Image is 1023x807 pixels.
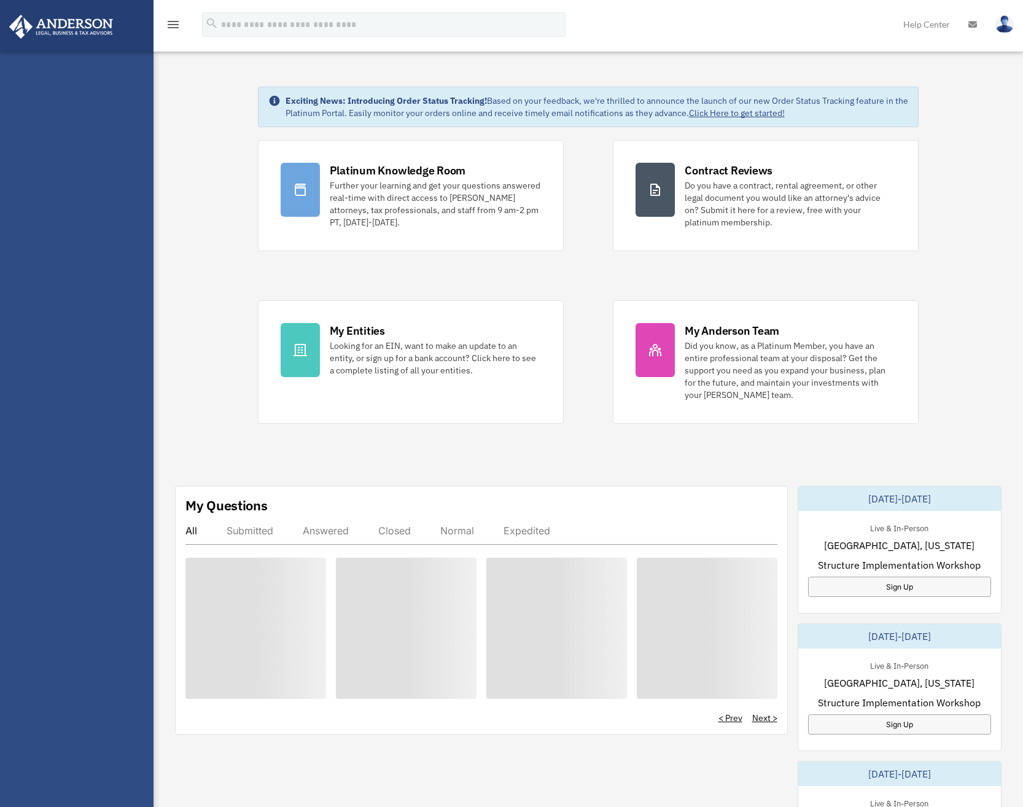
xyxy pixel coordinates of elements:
a: Sign Up [808,577,992,597]
i: menu [166,17,181,32]
div: Submitted [227,524,273,537]
a: Contract Reviews Do you have a contract, rental agreement, or other legal document you would like... [613,140,919,251]
div: Closed [378,524,411,537]
div: My Anderson Team [685,323,779,338]
div: Further your learning and get your questions answered real-time with direct access to [PERSON_NAM... [330,179,541,228]
a: menu [166,21,181,32]
a: Click Here to get started! [689,107,785,119]
div: Answered [303,524,349,537]
div: [DATE]-[DATE] [798,486,1002,511]
span: Structure Implementation Workshop [818,695,981,710]
a: < Prev [718,712,742,724]
a: My Anderson Team Did you know, as a Platinum Member, you have an entire professional team at your... [613,300,919,424]
div: Do you have a contract, rental agreement, or other legal document you would like an attorney's ad... [685,179,896,228]
img: User Pic [995,15,1014,33]
i: search [205,17,219,30]
div: Normal [440,524,474,537]
span: [GEOGRAPHIC_DATA], [US_STATE] [824,676,974,690]
img: Anderson Advisors Platinum Portal [6,15,117,39]
div: All [185,524,197,537]
div: Based on your feedback, we're thrilled to announce the launch of our new Order Status Tracking fe... [286,95,909,119]
div: Did you know, as a Platinum Member, you have an entire professional team at your disposal? Get th... [685,340,896,401]
span: [GEOGRAPHIC_DATA], [US_STATE] [824,538,974,553]
div: [DATE]-[DATE] [798,624,1002,649]
a: Platinum Knowledge Room Further your learning and get your questions answered real-time with dire... [258,140,564,251]
div: Looking for an EIN, want to make an update to an entity, or sign up for a bank account? Click her... [330,340,541,376]
strong: Exciting News: Introducing Order Status Tracking! [286,95,487,106]
div: Platinum Knowledge Room [330,163,466,178]
div: Live & In-Person [860,521,938,534]
a: Sign Up [808,714,992,735]
div: My Questions [185,496,268,515]
span: Structure Implementation Workshop [818,558,981,572]
div: My Entities [330,323,385,338]
div: Expedited [504,524,550,537]
div: Live & In-Person [860,658,938,671]
div: Contract Reviews [685,163,772,178]
div: [DATE]-[DATE] [798,762,1002,786]
a: Next > [752,712,777,724]
a: My Entities Looking for an EIN, want to make an update to an entity, or sign up for a bank accoun... [258,300,564,424]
